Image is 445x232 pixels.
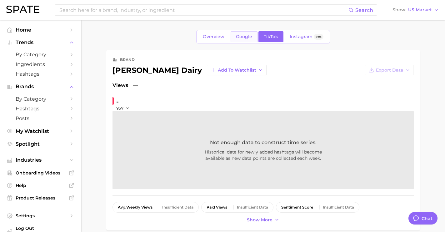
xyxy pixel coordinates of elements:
[118,205,152,209] span: weekly views
[5,139,76,149] a: Spotlight
[5,113,76,123] a: Posts
[5,126,76,136] a: My Watchlist
[376,68,403,73] span: Export Data
[16,106,66,112] span: Hashtags
[365,65,414,75] button: Export Data
[236,34,252,39] span: Google
[16,141,66,147] span: Spotlight
[5,181,76,190] a: Help
[116,97,134,107] div: -
[207,205,227,209] span: paid views
[112,202,199,213] button: avg.weekly viewsInsufficient Data
[116,106,123,111] span: YoY
[16,40,66,45] span: Trends
[281,205,313,209] span: sentiment score
[16,84,66,89] span: Brands
[5,168,76,178] a: Onboarding Videos
[5,94,76,104] a: by Category
[5,193,76,203] a: Product Releases
[391,6,440,14] button: ShowUS Market
[203,34,224,39] span: Overview
[197,31,230,42] a: Overview
[162,205,193,209] div: Insufficient Data
[5,82,76,91] button: Brands
[355,7,373,13] span: Search
[231,31,257,42] a: Google
[5,211,76,220] a: Settings
[284,31,329,42] a: InstagramBeta
[163,149,363,161] span: Historical data for newly added hashtags will become available as new data points are collected e...
[392,8,406,12] span: Show
[316,34,322,39] span: Beta
[16,27,66,33] span: Home
[112,82,128,89] span: Views
[6,6,39,13] img: SPATE
[16,195,66,201] span: Product Releases
[16,170,66,176] span: Onboarding Videos
[408,8,432,12] span: US Market
[16,96,66,102] span: by Category
[210,139,317,146] span: Not enough data to construct time series.
[218,68,256,73] span: Add to Watchlist
[5,25,76,35] a: Home
[201,202,273,213] button: paid viewsInsufficient Data
[16,71,66,77] span: Hashtags
[247,217,272,223] span: Show more
[5,38,76,47] button: Trends
[5,50,76,59] a: by Category
[116,106,130,111] button: YoY
[276,202,359,213] button: sentiment scoreInsufficient Data
[16,157,66,163] span: Industries
[118,205,126,209] abbr: average
[16,128,66,134] span: My Watchlist
[120,56,135,63] div: brand
[323,205,354,209] div: Insufficient Data
[16,183,66,188] span: Help
[16,213,66,219] span: Settings
[245,216,281,224] button: Show more
[5,69,76,79] a: Hashtags
[16,52,66,58] span: by Category
[16,61,66,67] span: Ingredients
[237,205,268,209] div: Insufficient Data
[16,225,71,231] span: Log Out
[5,155,76,165] button: Industries
[59,5,348,15] input: Search here for a brand, industry, or ingredient
[5,104,76,113] a: Hashtags
[133,82,138,89] span: —
[290,34,312,39] span: Instagram
[16,115,66,121] span: Posts
[207,65,267,75] button: Add to Watchlist
[5,59,76,69] a: Ingredients
[112,65,267,75] div: [PERSON_NAME] dairy
[258,31,283,42] a: TikTok
[264,34,278,39] span: TikTok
